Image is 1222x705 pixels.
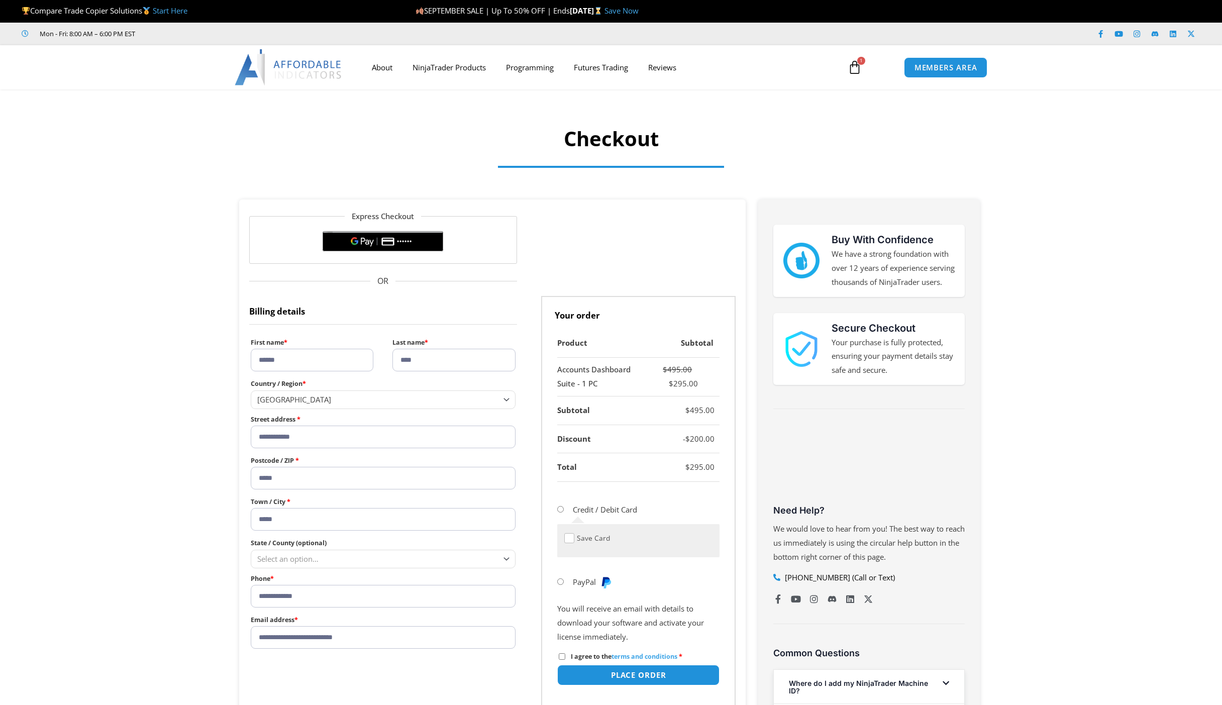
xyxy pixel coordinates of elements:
span: We would love to hear from you! The best way to reach us immediately is using the circular help b... [773,524,965,562]
img: 🍂 [416,7,424,15]
label: Save Card [577,533,610,544]
img: 🏆 [22,7,30,15]
span: Mon - Fri: 8:00 AM – 6:00 PM EST [37,28,135,40]
span: - [683,434,685,444]
span: OR [249,274,517,289]
span: $ [663,364,667,374]
label: Street address [251,413,516,426]
a: Save Now [604,6,639,16]
p: We have a strong foundation with over 12 years of experience serving thousands of NinjaTrader users. [832,247,955,289]
iframe: Customer reviews powered by Trustpilot [773,427,965,502]
label: Town / City [251,495,516,508]
strong: [DATE] [570,6,604,16]
h3: Secure Checkout [832,321,955,336]
a: Futures Trading [564,56,638,79]
label: Credit / Debit Card [573,505,637,515]
span: $ [685,434,690,444]
span: Germany [257,394,500,405]
th: Discount [557,425,645,454]
input: I agree to theterms and conditions * [559,653,565,660]
img: PayPal [600,576,612,588]
img: mark thumbs good 43913 | Affordable Indicators – NinjaTrader [783,243,819,278]
label: State / County [251,537,516,549]
h3: Buy With Confidence [832,232,955,247]
strong: Subtotal [557,405,590,415]
th: Product [557,329,645,358]
span: Country / Region [251,390,516,409]
span: I agree to the [571,652,677,661]
legend: Express Checkout [345,210,421,224]
span: SEPTEMBER SALE | Up To 50% OFF | Ends [416,6,570,16]
bdi: 295.00 [669,378,698,388]
span: [PHONE_NUMBER] (Call or Text) [782,571,895,585]
th: Subtotal [645,329,720,358]
text: •••••• [397,238,413,245]
strong: Total [557,462,577,472]
a: NinjaTrader Products [402,56,496,79]
img: ⌛ [594,7,602,15]
span: $ [685,405,690,415]
a: Start Here [153,6,187,16]
label: Email address [251,614,516,626]
a: 1 [833,53,877,82]
h3: Need Help? [773,505,965,516]
label: Country / Region [251,377,516,390]
a: MEMBERS AREA [904,57,988,78]
a: Where do I add my NinjaTrader Machine ID? [789,679,928,695]
div: Where do I add my NinjaTrader Machine ID? [774,670,964,703]
span: $ [685,462,690,472]
span: Compare Trade Copier Solutions [22,6,187,16]
span: (optional) [296,539,327,547]
iframe: Customer reviews powered by Trustpilot [149,29,300,39]
span: MEMBERS AREA [914,64,977,71]
abbr: required [679,652,682,661]
a: Reviews [638,56,686,79]
img: LogoAI | Affordable Indicators – NinjaTrader [235,49,343,85]
h3: Common Questions [773,647,965,659]
label: Last name [392,336,515,349]
span: Select an option… [257,554,319,564]
img: 🥇 [143,7,150,15]
bdi: 200.00 [685,434,715,444]
img: 1000913 | Affordable Indicators – NinjaTrader [783,331,819,367]
h3: Your order [541,296,736,329]
button: Place order [557,665,720,685]
nav: Menu [362,56,836,79]
span: State / County [251,550,516,568]
a: Programming [496,56,564,79]
h3: Billing details [249,296,517,325]
button: Buy with GPay [323,231,443,251]
p: Your purchase is fully protected, ensuring your payment details stay safe and secure. [832,336,955,378]
label: PayPal [573,577,612,587]
span: $ [669,378,673,388]
h1: Checkout [330,125,892,153]
label: First name [251,336,373,349]
p: You will receive an email with details to download your software and activate your license immedi... [557,602,720,644]
bdi: 295.00 [685,462,715,472]
bdi: 495.00 [685,405,715,415]
span: 1 [857,57,865,65]
a: About [362,56,402,79]
td: Accounts Dashboard Suite - 1 PC [557,358,645,396]
label: Phone [251,572,516,585]
label: Postcode / ZIP [251,454,516,467]
a: terms and conditions [612,652,677,661]
bdi: 495.00 [663,364,692,374]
